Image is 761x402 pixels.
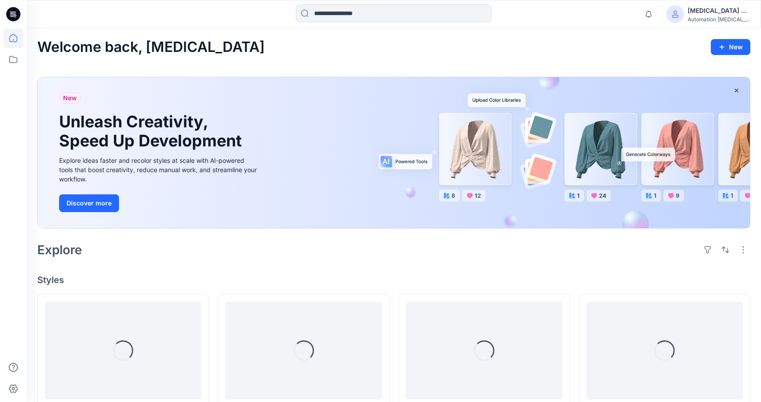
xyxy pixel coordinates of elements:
[711,39,750,55] button: New
[37,243,82,257] h2: Explore
[37,275,750,285] h4: Styles
[37,39,265,55] h2: Welcome back, [MEDICAL_DATA]
[63,93,77,103] span: New
[688,16,750,23] div: Automation [MEDICAL_DATA]...
[59,112,246,150] h1: Unleash Creativity, Speed Up Development
[688,5,750,16] div: [MEDICAL_DATA] +567
[59,194,119,212] button: Discover more
[59,194,259,212] a: Discover more
[672,11,679,18] svg: avatar
[59,156,259,184] div: Explore ideas faster and recolor styles at scale with AI-powered tools that boost creativity, red...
